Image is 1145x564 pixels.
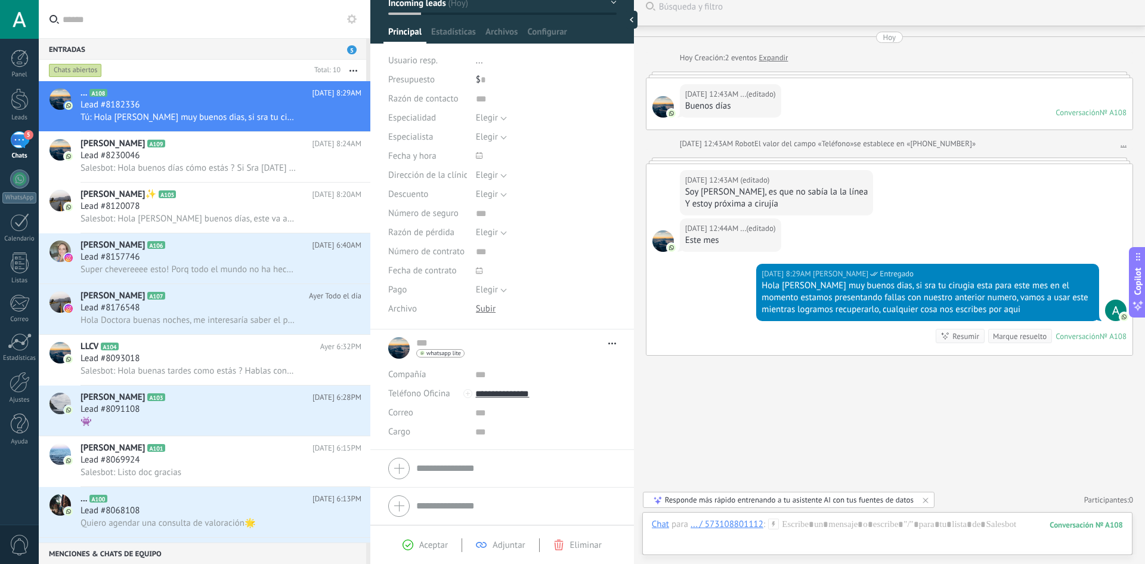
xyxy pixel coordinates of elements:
span: Búsqueda y filtro [659,1,1133,13]
div: ... / 573108801112 [691,519,763,529]
div: Especialista [388,128,467,147]
div: [DATE] 12:43AM [685,88,741,100]
div: Entradas [39,38,366,60]
div: Conversación [1056,331,1100,341]
span: A105 [159,190,176,198]
span: : [763,519,765,531]
span: Fecha de contrato [388,266,457,275]
span: [DATE] 8:24AM [312,138,361,150]
button: Correo [388,403,413,423]
span: Descuento [388,190,428,199]
span: Eliminar [570,540,602,551]
div: Y estoy próxima a cirujía [685,198,868,210]
a: Participantes:0 [1084,495,1133,505]
span: Número de seguro [388,209,459,218]
button: Elegir [476,166,507,185]
div: Ocultar [626,11,638,29]
div: $ [476,70,617,90]
span: [PERSON_NAME] [81,392,145,403]
div: Marque resuelto [993,331,1047,342]
img: icon [64,406,73,414]
span: Robot [735,138,754,149]
div: [DATE] 12:43AM [685,174,741,186]
span: A103 [147,393,165,401]
button: Elegir [476,223,507,242]
span: ... [81,493,87,505]
div: Chats [2,152,37,160]
span: Aceptar [419,540,448,551]
div: WhatsApp [2,192,36,204]
div: Soy [PERSON_NAME], es que no sabía la la línea [685,186,868,198]
div: Hoy [680,52,695,64]
span: Salesbot: Hola buenos días cómo estás ? Si Sra [DATE] nos vemos a esa hora en el consultorio [81,162,296,174]
span: Archivo [388,304,417,313]
a: avataricon[PERSON_NAME]A103[DATE] 6:28PMLead #8091108👾 [39,386,370,436]
div: Dirección de la clínica [388,166,467,185]
a: avataricon...A108[DATE] 8:29AMLead #8182336Tú: Hola [PERSON_NAME] muy buenos dias, si sra tu ciru... [39,81,370,131]
span: ... [81,87,87,99]
span: ... [652,230,674,252]
button: Elegir [476,109,507,128]
span: Presupuesto [388,74,435,85]
img: com.amocrm.amocrmwa.svg [1120,313,1128,321]
a: Expandir [759,52,788,64]
span: A101 [147,444,165,452]
div: [DATE] 8:29AM [762,268,813,280]
span: 5 [347,45,357,54]
span: Principal [388,26,422,44]
img: icon [64,152,73,161]
div: Este mes [685,235,776,246]
span: Configurar [527,26,567,44]
img: icon [64,355,73,363]
span: (editado) [747,223,776,235]
span: 👾 [81,416,92,427]
span: Ayer 6:32PM [320,341,361,353]
span: Ana Maria Giraldo [1105,300,1127,321]
span: [DATE] 6:40AM [312,239,361,251]
span: A100 [89,495,107,503]
span: A107 [147,292,165,300]
span: Dirección de la clínica [388,171,472,180]
span: Elegir [476,131,498,143]
span: Salesbot: Listo doc gracias [81,467,181,478]
div: Calendario [2,235,37,243]
span: [PERSON_NAME] [81,138,145,150]
span: [DATE] 6:28PM [312,392,361,403]
img: icon [64,457,73,465]
div: Número de contrato [388,242,467,261]
span: A109 [147,140,165,147]
span: A106 [147,241,165,249]
img: icon [64,203,73,211]
span: [PERSON_NAME] [81,442,145,454]
div: Ajustes [2,396,37,404]
div: Descuento [388,185,467,204]
span: ... [740,223,746,235]
span: Lead #8182336 [81,99,140,111]
div: Hola [PERSON_NAME] muy buenos dias, si sra tu cirugia esta para este mes en el momento estamos pr... [762,280,1094,316]
span: Ana Maria Giraldo (Oficina de Venta) [813,268,868,280]
img: icon [64,304,73,313]
div: Archivo [388,300,467,319]
span: Lead #8093018 [81,353,140,365]
span: Estadísticas [431,26,476,44]
span: 5 [24,130,33,140]
span: Quiero agendar una consulta de valoración🌟 [81,517,256,529]
img: com.amocrm.amocrmwa.svg [667,109,676,118]
span: Salesbot: Hola [PERSON_NAME] buenos días, este va a ser nuestro nuevo número por ajora [81,213,296,224]
span: Salesbot: Hola buenas tardes como estás ? Hablas con [PERSON_NAME] asistente de la Dra [PERSON_NA... [81,365,296,377]
span: Tú: Hola [PERSON_NAME] muy buenos dias, si sra tu cirugia esta para este mes en el momento estamo... [81,112,296,123]
div: Presupuesto [388,70,467,90]
span: ... [740,88,746,100]
span: se establece en «[PHONE_NUMBER]» [854,138,976,150]
div: Buenos días [685,100,776,112]
span: Elegir [476,284,498,295]
span: Adjuntar [493,540,525,551]
span: ... [652,96,674,118]
div: [DATE] 12:44AM [685,223,741,235]
span: Lead #8069924 [81,454,140,466]
span: Lead #8230046 [81,150,140,162]
div: Responde más rápido entrenando a tu asistente AI con tus fuentes de datos [665,495,914,505]
button: Elegir [476,185,507,204]
div: Chats abiertos [49,63,102,78]
img: icon [64,254,73,262]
